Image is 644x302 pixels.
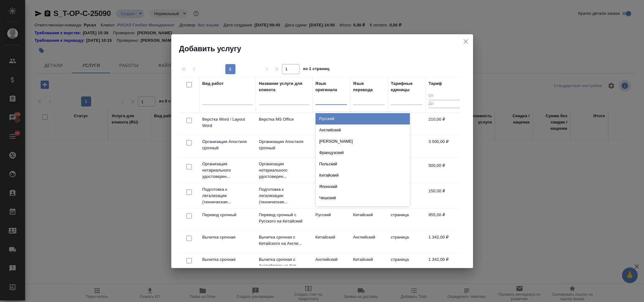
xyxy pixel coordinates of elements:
[316,170,410,181] div: Китайский
[202,234,253,240] p: Вычитка срочная
[429,80,442,87] div: Тариф
[259,161,309,180] p: Организация нотариального удостоверен...
[259,116,309,123] p: Верстка MS Office
[303,65,330,74] span: из 1 страниц
[259,80,309,93] div: Название услуги для клиента
[388,253,426,275] td: страница
[202,256,253,263] p: Вычитка срочная
[316,181,410,192] div: Японский
[312,135,350,157] td: Не указан
[202,116,253,129] p: Верстка Word / Layout Word
[426,209,463,231] td: 955,00 ₽
[350,253,388,275] td: Китайский
[259,234,309,247] p: Вычитка срочная с Китайского на Англи...
[316,204,410,215] div: Сербский
[316,136,410,147] div: [PERSON_NAME]
[312,113,350,135] td: Не указан
[312,231,350,253] td: Китайский
[350,209,388,231] td: Китайский
[426,159,463,181] td: 500,00 ₽
[179,44,473,54] h2: Добавить услугу
[312,185,350,207] td: Не указан
[202,161,253,180] p: Организация нотариального удостоверен...
[316,192,410,204] div: Чешский
[312,209,350,231] td: Русский
[353,80,385,93] div: Язык перевода
[312,159,350,181] td: Не указан
[316,113,410,124] div: Русский
[426,231,463,253] td: 1 342,00 ₽
[426,185,463,207] td: 150,00 ₽
[316,124,410,136] div: Английский
[391,80,422,93] div: Тарифные единицы
[461,37,471,46] button: close
[259,139,309,151] p: Организация Апостиля срочный
[316,80,347,93] div: Язык оригинала
[426,253,463,275] td: 1 342,00 ₽
[202,212,253,218] p: Перевод срочный
[426,113,463,135] td: 210,00 ₽
[388,209,426,231] td: страница
[388,231,426,253] td: страница
[316,158,410,170] div: Польский
[316,147,410,158] div: Французский
[429,92,460,100] input: От
[429,100,460,108] input: До
[350,231,388,253] td: Английский
[426,135,463,157] td: 3 500,00 ₽
[259,186,309,205] p: Подготовка к легализации (техническая...
[202,186,253,205] p: Подготовка к легализации (техническая...
[259,256,309,269] p: Вычитка срочная с Английского на Кит...
[202,139,253,151] p: Организация Апостиля срочный
[259,212,309,224] p: Перевод срочный с Русского на Китайский
[202,80,224,87] div: Вид работ
[312,253,350,275] td: Английский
